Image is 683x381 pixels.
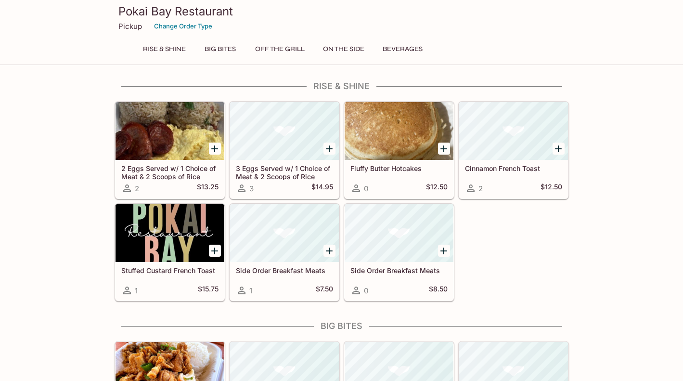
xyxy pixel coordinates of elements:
button: Add 3 Eggs Served w/ 1 Choice of Meat & 2 Scoops of Rice [323,143,335,155]
button: Change Order Type [150,19,217,34]
button: Off The Grill [250,42,310,56]
h5: Stuffed Custard French Toast [121,266,219,275]
a: 3 Eggs Served w/ 1 Choice of Meat & 2 Scoops of Rice3$14.95 [230,102,339,199]
button: Add Cinnamon French Toast [553,143,565,155]
a: Side Order Breakfast Meats1$7.50 [230,204,339,301]
div: Stuffed Custard French Toast [116,204,224,262]
span: 0 [364,184,368,193]
h5: 3 Eggs Served w/ 1 Choice of Meat & 2 Scoops of Rice [236,164,333,180]
h3: Pokai Bay Restaurant [118,4,565,19]
a: Side Order Breakfast Meats0$8.50 [344,204,454,301]
button: Add 2 Eggs Served w/ 1 Choice of Meat & 2 Scoops of Rice [209,143,221,155]
span: 0 [364,286,368,295]
a: 2 Eggs Served w/ 1 Choice of Meat & 2 Scoops of Rice2$13.25 [115,102,225,199]
h5: Fluffy Butter Hotcakes [350,164,448,172]
button: Big Bites [199,42,242,56]
h5: 2 Eggs Served w/ 1 Choice of Meat & 2 Scoops of Rice [121,164,219,180]
button: Beverages [377,42,428,56]
span: 1 [135,286,138,295]
button: Add Stuffed Custard French Toast [209,245,221,257]
span: 2 [135,184,139,193]
h5: $14.95 [311,183,333,194]
div: Side Order Breakfast Meats [345,204,453,262]
button: Add Side Order Breakfast Meats [323,245,335,257]
h5: $13.25 [197,183,219,194]
h5: Cinnamon French Toast [465,164,562,172]
h5: $12.50 [426,183,448,194]
h5: $15.75 [198,285,219,296]
button: Add Fluffy Butter Hotcakes [438,143,450,155]
h4: Rise & Shine [115,81,569,92]
button: Rise & Shine [138,42,191,56]
button: On The Side [318,42,370,56]
h5: $12.50 [541,183,562,194]
p: Pickup [118,22,142,31]
h4: Big Bites [115,321,569,331]
div: Cinnamon French Toast [459,102,568,160]
div: 2 Eggs Served w/ 1 Choice of Meat & 2 Scoops of Rice [116,102,224,160]
h5: $8.50 [429,285,448,296]
span: 2 [478,184,483,193]
span: 1 [249,286,252,295]
div: 3 Eggs Served w/ 1 Choice of Meat & 2 Scoops of Rice [230,102,339,160]
a: Stuffed Custard French Toast1$15.75 [115,204,225,301]
span: 3 [249,184,254,193]
button: Add Side Order Breakfast Meats [438,245,450,257]
a: Cinnamon French Toast2$12.50 [459,102,568,199]
a: Fluffy Butter Hotcakes0$12.50 [344,102,454,199]
div: Side Order Breakfast Meats [230,204,339,262]
h5: $7.50 [316,285,333,296]
h5: Side Order Breakfast Meats [350,266,448,275]
div: Fluffy Butter Hotcakes [345,102,453,160]
h5: Side Order Breakfast Meats [236,266,333,275]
